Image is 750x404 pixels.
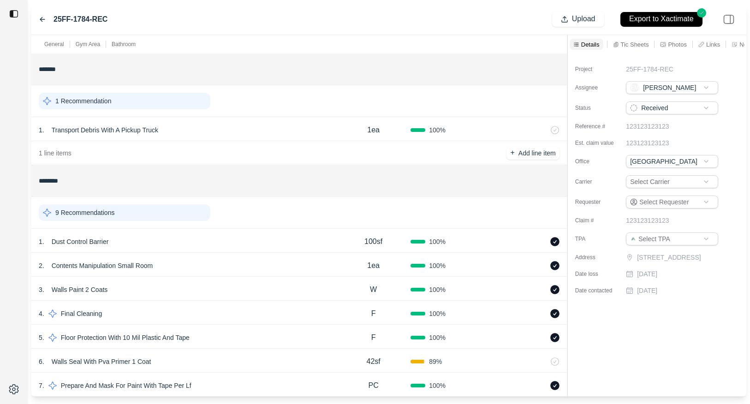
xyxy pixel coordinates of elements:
[370,284,377,295] p: W
[626,138,669,148] p: 123123123123
[575,178,621,185] label: Carrier
[626,216,669,225] p: 123123123123
[371,308,376,319] p: F
[429,237,446,246] span: 100 %
[55,96,111,106] p: 1 Recommendation
[39,261,44,270] p: 2 .
[367,356,381,367] p: 42sf
[76,41,100,48] p: Gym Area
[48,124,162,137] p: Transport Debris With A Pickup Truck
[575,104,621,112] label: Status
[706,41,720,48] p: Links
[367,260,380,271] p: 1ea
[39,309,44,318] p: 4 .
[371,332,376,343] p: F
[57,379,195,392] p: Prepare And Mask For Paint With Tape Per Lf
[575,235,621,243] label: TPA
[39,237,44,246] p: 1 .
[575,287,621,294] label: Date contacted
[369,380,379,391] p: PC
[429,381,446,390] span: 100 %
[364,236,382,247] p: 100sf
[621,41,649,48] p: Tic Sheets
[637,269,657,279] p: [DATE]
[54,14,107,25] label: 25FF-1784-REC
[575,270,621,278] label: Date loss
[629,14,694,24] p: Export to Xactimate
[506,147,559,160] button: +Add line item
[575,198,621,206] label: Requester
[637,253,720,262] p: [STREET_ADDRESS]
[429,357,442,366] span: 89 %
[575,217,621,224] label: Claim #
[552,12,604,27] button: Upload
[637,286,657,295] p: [DATE]
[612,7,711,31] button: Export to Xactimate
[518,149,556,158] p: Add line item
[44,41,64,48] p: General
[48,355,155,368] p: Walls Seal With Pva Primer 1 Coat
[429,285,446,294] span: 100 %
[429,333,446,342] span: 100 %
[575,139,621,147] label: Est. claim value
[57,307,106,320] p: Final Cleaning
[626,122,669,131] p: 123123123123
[39,125,44,135] p: 1 .
[429,125,446,135] span: 100 %
[626,65,673,74] p: 25FF-1784-REC
[510,148,514,158] p: +
[39,149,71,158] p: 1 line items
[668,41,686,48] p: Photos
[48,283,112,296] p: Walls Paint 2 Coats
[575,65,621,73] label: Project
[575,254,621,261] label: Address
[39,333,44,342] p: 5 .
[719,9,739,30] img: right-panel.svg
[572,14,595,24] p: Upload
[9,9,18,18] img: toggle sidebar
[581,41,600,48] p: Details
[620,12,702,27] button: Export to Xactimate
[367,125,380,136] p: 1ea
[39,357,44,366] p: 6 .
[429,261,446,270] span: 100 %
[39,285,44,294] p: 3 .
[57,331,193,344] p: Floor Protection With 10 Mil Plastic And Tape
[39,381,44,390] p: 7 .
[55,208,114,217] p: 9 Recommendations
[575,158,621,165] label: Office
[112,41,136,48] p: Bathroom
[48,235,113,248] p: Dust Control Barrier
[48,259,156,272] p: Contents Manipulation Small Room
[429,309,446,318] span: 100 %
[575,123,621,130] label: Reference #
[575,84,621,91] label: Assignee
